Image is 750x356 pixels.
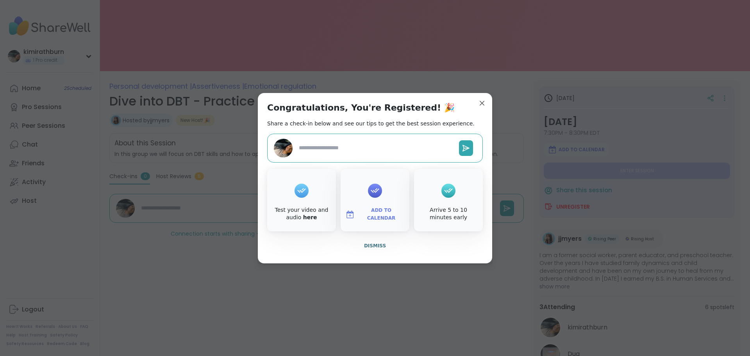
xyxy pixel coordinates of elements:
[345,210,355,219] img: ShareWell Logomark
[267,238,483,254] button: Dismiss
[267,120,475,127] h2: Share a check-in below and see our tips to get the best session experience.
[274,139,293,157] img: kimirathburn
[269,206,334,222] div: Test your video and audio
[342,206,408,223] button: Add to Calendar
[358,207,405,222] span: Add to Calendar
[416,206,481,222] div: Arrive 5 to 10 minutes early
[303,214,317,220] a: here
[364,243,386,249] span: Dismiss
[267,102,455,113] h1: Congratulations, You're Registered! 🎉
